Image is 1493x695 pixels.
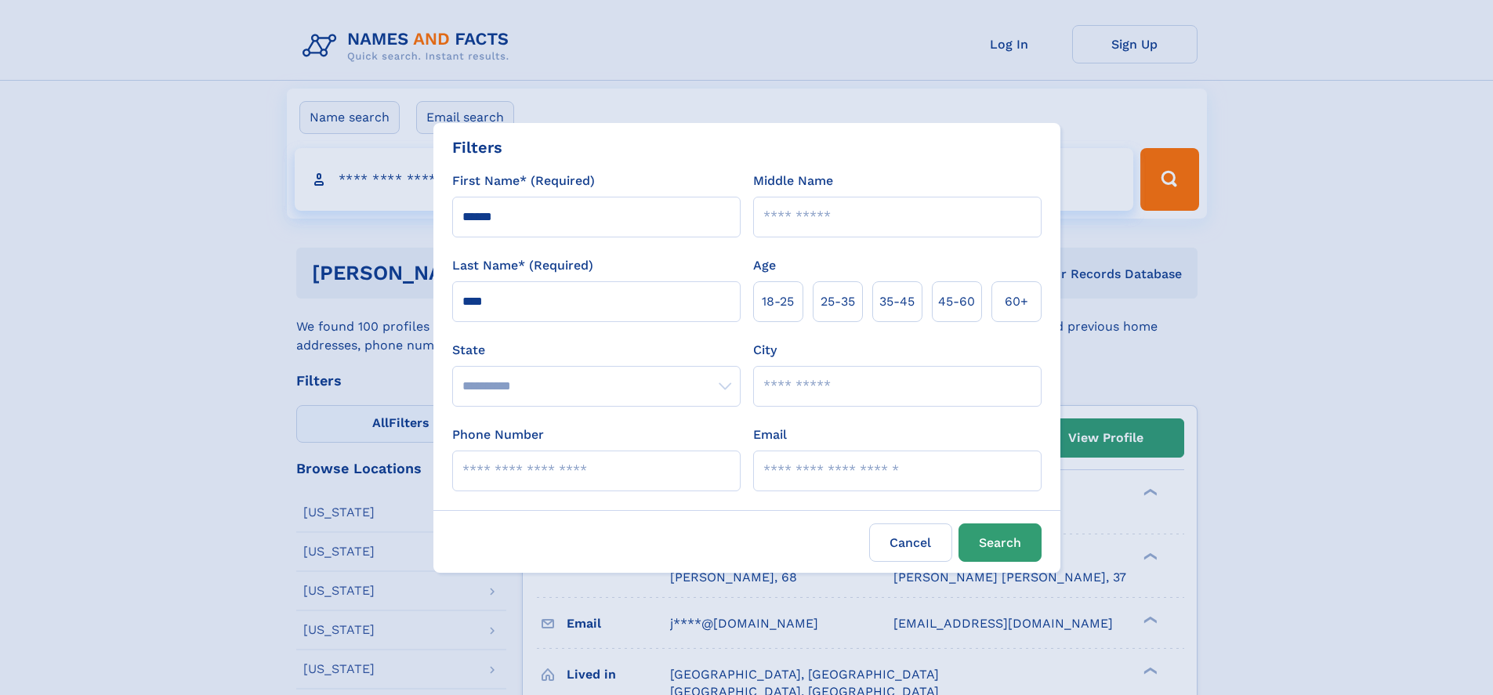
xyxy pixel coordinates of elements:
label: Cancel [869,523,952,562]
label: Age [753,256,776,275]
span: 18‑25 [762,292,794,311]
label: Middle Name [753,172,833,190]
label: Email [753,425,787,444]
label: City [753,341,777,360]
label: First Name* (Required) [452,172,595,190]
span: 45‑60 [938,292,975,311]
span: 60+ [1005,292,1028,311]
span: 35‑45 [879,292,915,311]
label: Phone Number [452,425,544,444]
label: State [452,341,741,360]
div: Filters [452,136,502,159]
label: Last Name* (Required) [452,256,593,275]
button: Search [958,523,1042,562]
span: 25‑35 [821,292,855,311]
